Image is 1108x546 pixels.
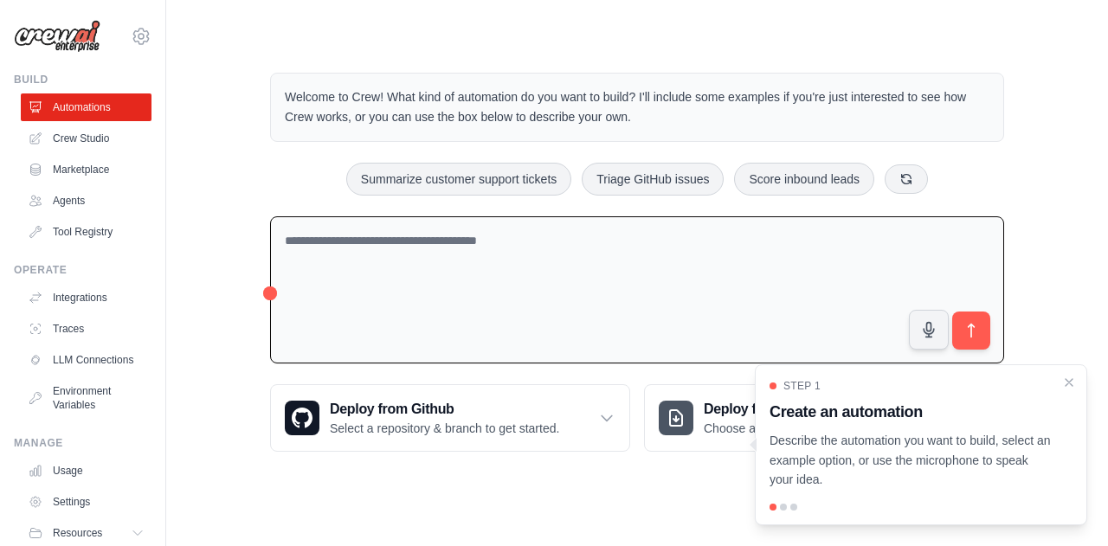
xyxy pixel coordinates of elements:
[14,73,151,87] div: Build
[21,187,151,215] a: Agents
[734,163,874,196] button: Score inbound leads
[21,218,151,246] a: Tool Registry
[21,315,151,343] a: Traces
[14,263,151,277] div: Operate
[285,87,989,127] p: Welcome to Crew! What kind of automation do you want to build? I'll include some examples if you'...
[21,125,151,152] a: Crew Studio
[21,377,151,419] a: Environment Variables
[14,20,100,53] img: Logo
[770,431,1052,490] p: Describe the automation you want to build, select an example option, or use the microphone to spe...
[582,163,724,196] button: Triage GitHub issues
[21,488,151,516] a: Settings
[53,526,102,540] span: Resources
[783,379,821,393] span: Step 1
[21,457,151,485] a: Usage
[21,93,151,121] a: Automations
[330,420,559,437] p: Select a repository & branch to get started.
[770,400,1052,424] h3: Create an automation
[1062,376,1076,389] button: Close walkthrough
[330,399,559,420] h3: Deploy from Github
[346,163,571,196] button: Summarize customer support tickets
[14,436,151,450] div: Manage
[704,399,850,420] h3: Deploy from zip file
[704,420,850,437] p: Choose a zip file to upload.
[21,346,151,374] a: LLM Connections
[21,284,151,312] a: Integrations
[21,156,151,183] a: Marketplace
